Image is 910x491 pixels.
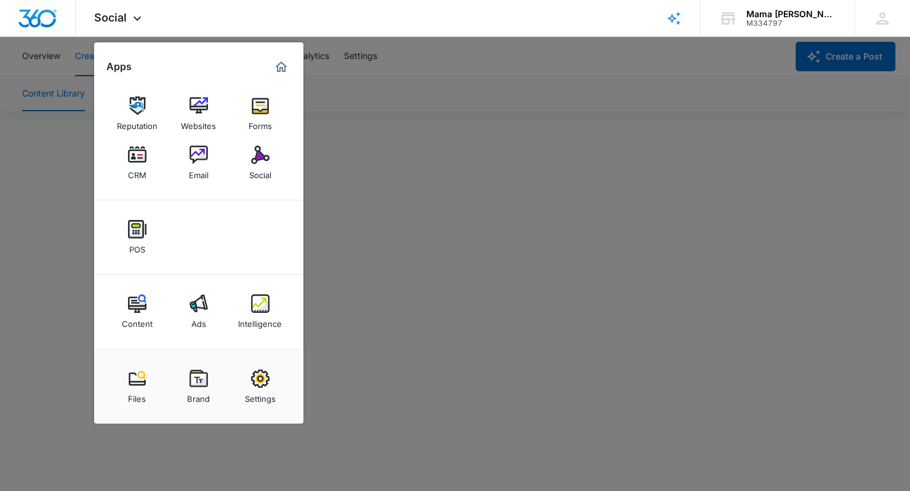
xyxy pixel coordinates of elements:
[94,11,127,24] span: Social
[249,115,272,131] div: Forms
[175,288,222,335] a: Ads
[189,164,209,180] div: Email
[245,388,276,404] div: Settings
[129,238,145,254] div: POS
[114,90,161,137] a: Reputation
[187,388,210,404] div: Brand
[175,139,222,186] a: Email
[122,313,153,329] div: Content
[114,363,161,410] a: Files
[117,115,158,131] div: Reputation
[238,313,282,329] div: Intelligence
[237,288,284,335] a: Intelligence
[128,388,146,404] div: Files
[237,139,284,186] a: Social
[106,61,132,73] h2: Apps
[175,90,222,137] a: Websites
[249,164,271,180] div: Social
[237,90,284,137] a: Forms
[191,313,206,329] div: Ads
[114,214,161,261] a: POS
[181,115,216,131] div: Websites
[237,363,284,410] a: Settings
[128,164,146,180] div: CRM
[114,139,161,186] a: CRM
[175,363,222,410] a: Brand
[271,57,291,77] a: Marketing 360® Dashboard
[746,19,836,28] div: account id
[746,9,836,19] div: account name
[114,288,161,335] a: Content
